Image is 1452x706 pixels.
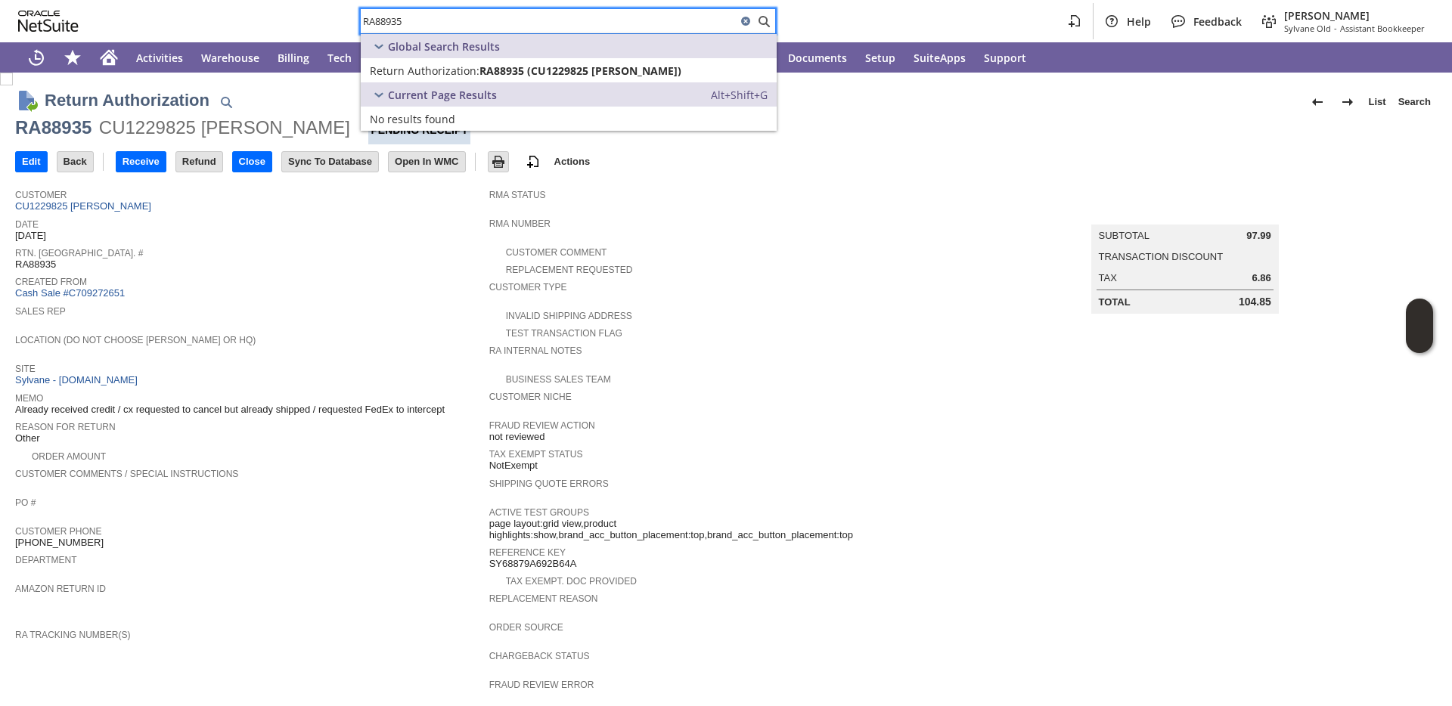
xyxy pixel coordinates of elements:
[15,259,56,271] span: RA88935
[489,622,563,633] a: Order Source
[15,526,101,537] a: Customer Phone
[1193,14,1242,29] span: Feedback
[15,230,46,242] span: [DATE]
[1308,93,1326,111] img: Previous
[1406,327,1433,354] span: Oracle Guided Learning Widget. To move around, please hold and drag
[779,42,856,73] a: Documents
[489,431,545,443] span: not reviewed
[15,335,256,345] a: Location (Do Not Choose [PERSON_NAME] or HQ)
[15,537,104,549] span: [PHONE_NUMBER]
[489,547,566,558] a: Reference Key
[192,42,268,73] a: Warehouse
[327,51,352,65] span: Tech
[389,152,465,172] input: Open In WMC
[1246,230,1271,242] span: 97.99
[100,48,118,67] svg: Home
[282,152,378,172] input: Sync To Database
[15,584,106,594] a: Amazon Return ID
[1099,251,1224,262] a: Transaction Discount
[489,153,507,171] img: Print
[1099,296,1131,308] a: Total
[489,218,551,229] a: RMA Number
[489,420,595,431] a: Fraud Review Action
[15,287,125,299] a: Cash Sale #C709272651
[489,680,594,690] a: Fraud Review Error
[1334,23,1337,34] span: -
[91,42,127,73] a: Home
[18,11,79,32] svg: logo
[15,497,36,508] a: PO #
[1284,8,1425,23] span: [PERSON_NAME]
[489,460,538,472] span: NotExempt
[489,345,582,356] a: RA Internal Notes
[1339,93,1357,111] img: Next
[1127,14,1151,29] span: Help
[15,306,66,317] a: Sales Rep
[99,116,350,140] div: CU1229825 [PERSON_NAME]
[16,152,47,172] input: Edit
[506,311,632,321] a: Invalid Shipping Address
[116,152,166,172] input: Receive
[489,558,577,570] span: SY68879A692B64A
[489,152,508,172] input: Print
[489,507,589,518] a: Active Test Groups
[15,277,87,287] a: Created From
[15,469,238,479] a: Customer Comments / Special Instructions
[489,518,956,541] span: page layout:grid view,product highlights:show,brand_acc_button_placement:top,brand_acc_button_pla...
[914,51,966,65] span: SuiteApps
[15,190,67,200] a: Customer
[1239,296,1271,308] span: 104.85
[788,51,847,65] span: Documents
[136,51,183,65] span: Activities
[1392,90,1437,114] a: Search
[489,651,590,661] a: Chargeback Status
[57,152,93,172] input: Back
[15,630,130,640] a: RA Tracking Number(s)
[15,422,116,432] a: Reason For Return
[755,12,773,30] svg: Search
[361,107,777,131] a: No results found
[479,63,681,78] span: RA88935 (CU1229825 [PERSON_NAME])
[370,112,455,126] span: No results found
[984,51,1026,65] span: Support
[361,58,777,82] a: Return Authorization:RA88935 (CU1229825 [PERSON_NAME])Edit:
[64,48,82,67] svg: Shortcuts
[711,88,768,102] span: Alt+Shift+G
[1363,90,1392,114] a: List
[1252,272,1270,284] span: 6.86
[15,364,36,374] a: Site
[489,593,598,604] a: Replacement reason
[370,63,479,78] span: Return Authorization:
[15,432,40,444] span: Other
[1099,272,1117,283] a: Tax
[856,42,904,73] a: Setup
[361,12,737,30] input: Search
[233,152,271,172] input: Close
[45,88,209,113] h1: Return Authorization
[176,152,222,172] input: Refund
[32,451,106,462] a: Order Amount
[268,42,318,73] a: Billing
[865,51,895,65] span: Setup
[489,449,583,460] a: Tax Exempt Status
[1406,299,1433,353] iframe: Click here to launch Oracle Guided Learning Help Panel
[506,374,611,385] a: Business Sales Team
[1284,23,1331,34] span: Sylvane Old
[506,576,637,587] a: Tax Exempt. Doc Provided
[18,42,54,73] a: Recent Records
[15,374,141,386] a: Sylvane - [DOMAIN_NAME]
[15,116,92,140] div: RA88935
[548,156,597,167] a: Actions
[127,42,192,73] a: Activities
[15,404,445,416] span: Already received credit / cx requested to cancel but already shipped / requested FedEx to intercept
[27,48,45,67] svg: Recent Records
[15,393,43,404] a: Memo
[506,328,622,339] a: Test Transaction Flag
[904,42,975,73] a: SuiteApps
[15,200,155,212] a: CU1229825 [PERSON_NAME]
[15,219,39,230] a: Date
[1091,200,1279,224] caption: Summary
[388,39,500,54] span: Global Search Results
[489,478,609,489] a: Shipping Quote Errors
[506,247,607,258] a: Customer Comment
